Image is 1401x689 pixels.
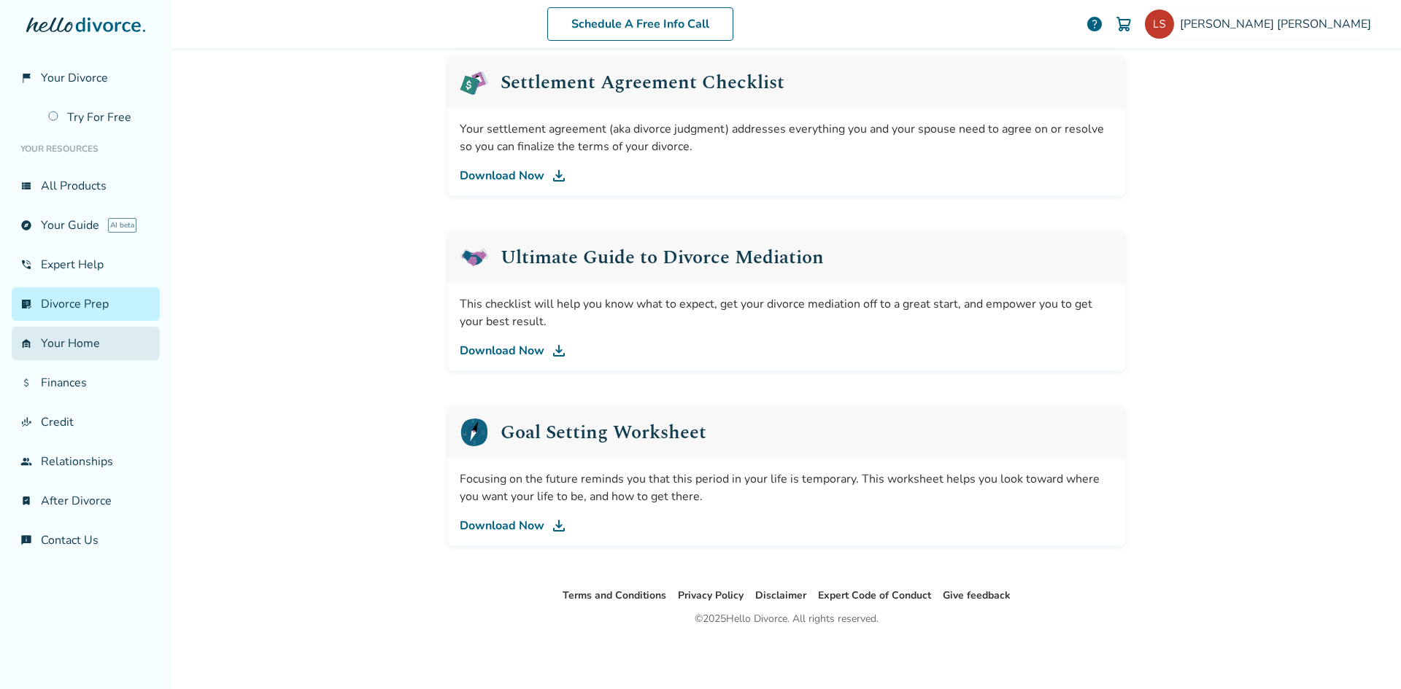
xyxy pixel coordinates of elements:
[12,209,160,242] a: exploreYour GuideAI beta
[12,327,160,360] a: garage_homeYour Home
[755,587,806,604] li: Disclaimer
[41,70,108,86] span: Your Divorce
[1115,15,1132,33] img: Cart
[20,456,32,467] span: group
[460,517,1114,534] a: Download Now
[501,423,706,442] h2: Goal Setting Worksheet
[12,405,160,439] a: finance_modeCredit
[460,167,1114,184] a: Download Now
[20,259,32,270] span: phone_in_talk
[12,169,160,203] a: view_listAll Products
[818,588,931,602] a: Expert Code of Conduct
[1145,9,1174,39] img: marvsmisses@yahoo.com
[460,243,489,272] img: Ultimate Guide to Divorce Mediation
[550,517,568,534] img: DL
[20,495,32,507] span: bookmark_check
[460,120,1114,155] div: Your settlement agreement (aka divorce judgment) addresses everything you and your spouse need to...
[1086,15,1103,33] a: help
[12,134,160,163] li: Your Resources
[39,101,160,134] a: Try For Free
[12,484,160,518] a: bookmark_checkAfter Divorce
[1328,619,1401,689] iframe: Chat Widget
[460,295,1114,330] div: This checklist will help you know what to expect, get your divorce mediation off to a great start...
[678,588,744,602] a: Privacy Policy
[20,298,32,310] span: list_alt_check
[943,587,1011,604] li: Give feedback
[460,418,489,447] img: Goal Setting Worksheet
[547,7,733,41] a: Schedule A Free Info Call
[20,377,32,389] span: attach_money
[460,470,1114,505] div: Focusing on the future reminds you that this period in your life is temporary. This worksheet hel...
[563,588,666,602] a: Terms and Conditions
[12,366,160,400] a: attach_moneyFinances
[460,342,1114,359] a: Download Now
[20,338,32,349] span: garage_home
[20,416,32,428] span: finance_mode
[20,72,32,84] span: flag_2
[20,534,32,546] span: chat_info
[501,248,824,267] h2: Ultimate Guide to Divorce Mediation
[695,610,879,628] div: © 2025 Hello Divorce. All rights reserved.
[12,248,160,281] a: phone_in_talkExpert Help
[501,73,784,92] h2: Settlement Agreement Checklist
[12,61,160,95] a: flag_2Your Divorce
[460,68,489,97] img: Settlement Agreement Checklist
[20,219,32,231] span: explore
[20,180,32,192] span: view_list
[550,342,568,359] img: DL
[108,218,136,233] span: AI beta
[12,523,160,557] a: chat_infoContact Us
[12,287,160,321] a: list_alt_checkDivorce Prep
[550,167,568,184] img: DL
[12,445,160,478] a: groupRelationships
[1180,16,1377,32] span: [PERSON_NAME] [PERSON_NAME]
